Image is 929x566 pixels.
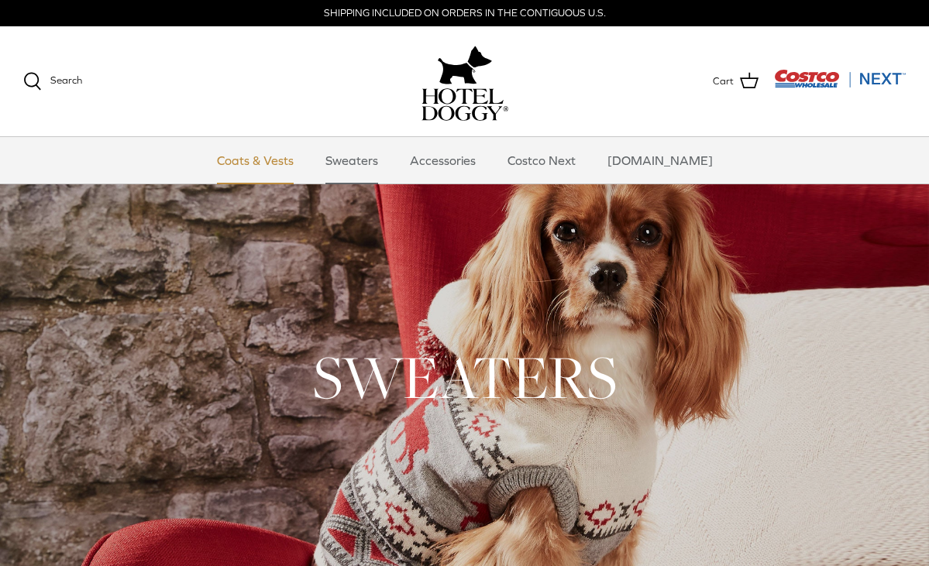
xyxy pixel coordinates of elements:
[713,74,734,90] span: Cart
[50,74,82,86] span: Search
[421,42,508,121] a: hoteldoggy.com hoteldoggycom
[438,42,492,88] img: hoteldoggy.com
[494,137,590,184] a: Costco Next
[774,79,906,91] a: Visit Costco Next
[203,137,308,184] a: Coats & Vests
[421,88,508,121] img: hoteldoggycom
[774,69,906,88] img: Costco Next
[23,339,906,415] h1: SWEATERS
[23,72,82,91] a: Search
[713,71,759,91] a: Cart
[311,137,392,184] a: Sweaters
[594,137,727,184] a: [DOMAIN_NAME]
[396,137,490,184] a: Accessories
